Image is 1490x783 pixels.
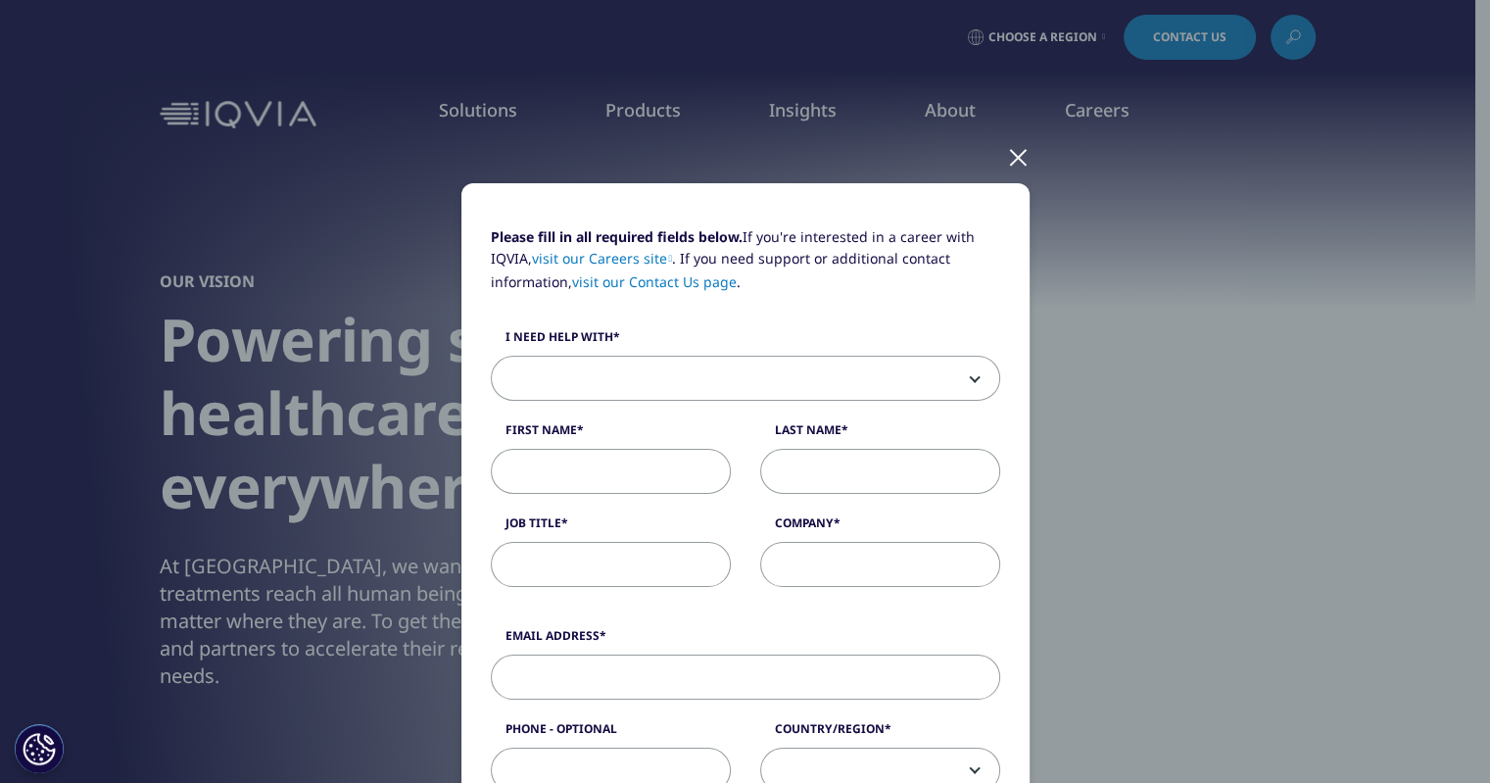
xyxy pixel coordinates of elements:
[491,514,731,542] label: Job Title
[760,720,1000,748] label: Country/Region
[491,328,1000,356] label: I need help with
[491,720,731,748] label: Phone - Optional
[15,724,64,773] button: Cookie Settings
[532,249,673,268] a: visit our Careers site
[491,226,1000,308] p: If you're interested in a career with IQVIA, . If you need support or additional contact informat...
[491,627,1000,655] label: Email Address
[491,227,743,246] strong: Please fill in all required fields below.
[491,421,731,449] label: First Name
[572,272,737,291] a: visit our Contact Us page
[760,421,1000,449] label: Last Name
[760,514,1000,542] label: Company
